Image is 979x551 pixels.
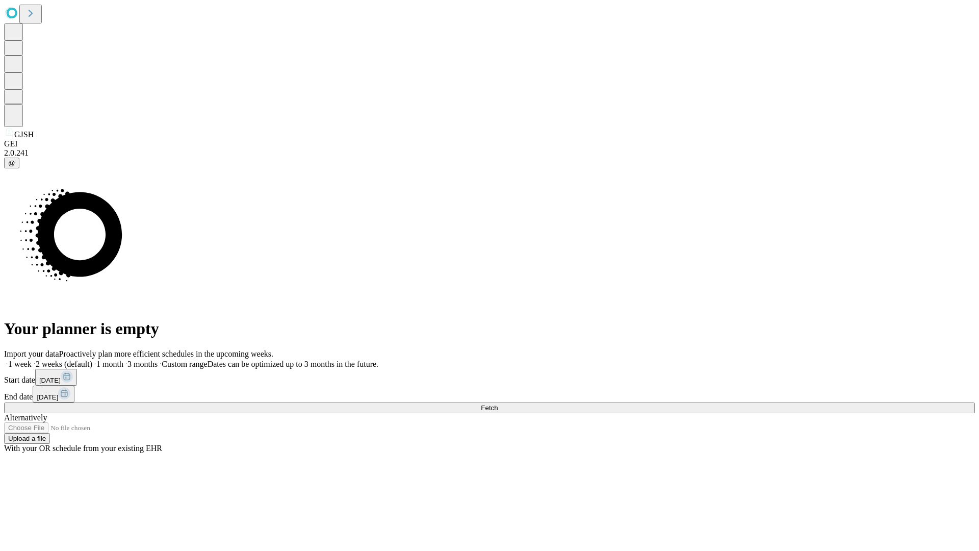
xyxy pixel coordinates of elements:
h1: Your planner is empty [4,319,975,338]
div: End date [4,386,975,403]
span: @ [8,159,15,167]
span: Fetch [481,404,498,412]
span: 1 week [8,360,32,368]
span: GJSH [14,130,34,139]
button: Fetch [4,403,975,413]
div: Start date [4,369,975,386]
div: 2.0.241 [4,148,975,158]
button: Upload a file [4,433,50,444]
div: GEI [4,139,975,148]
span: Proactively plan more efficient schedules in the upcoming weeks. [59,349,273,358]
span: Import your data [4,349,59,358]
span: 3 months [127,360,158,368]
span: 1 month [96,360,123,368]
button: @ [4,158,19,168]
span: [DATE] [37,393,58,401]
span: 2 weeks (default) [36,360,92,368]
span: With your OR schedule from your existing EHR [4,444,162,453]
span: [DATE] [39,377,61,384]
button: [DATE] [35,369,77,386]
span: Custom range [162,360,207,368]
span: Dates can be optimized up to 3 months in the future. [208,360,378,368]
span: Alternatively [4,413,47,422]
button: [DATE] [33,386,74,403]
